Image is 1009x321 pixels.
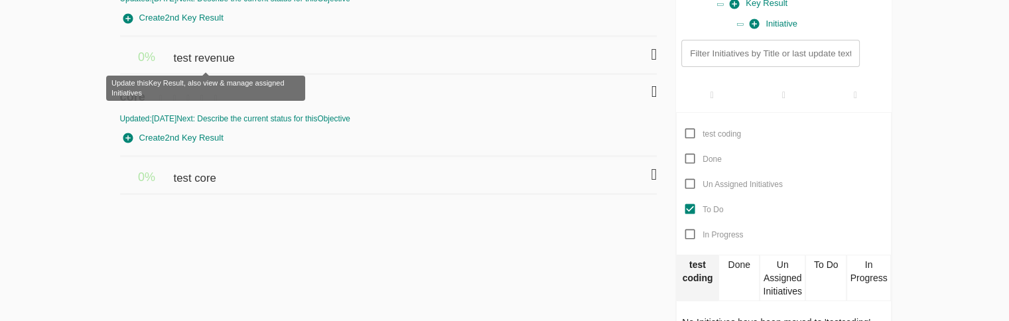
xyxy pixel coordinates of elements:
div: Done [718,255,760,301]
span: To Do [703,205,723,214]
span: Initiative [750,17,797,32]
span: 0 % [138,50,155,64]
span: In Progress [703,230,743,239]
div: test coding [677,255,718,301]
button: Create2nd Key Result [120,8,227,29]
span: core [120,75,149,105]
button: Initiative [746,14,801,34]
span: Un Assigned Initiatives [703,180,783,189]
span: test core [173,157,219,186]
span: test coding [703,129,741,139]
button: Create2nd Key Result [120,128,227,149]
div: Un Assigned Initiatives [760,255,805,301]
div: To Do [805,255,847,301]
div: Updated: [DATE] Next: Describe the current status for this Objective [120,113,657,125]
div: In Progress [846,255,890,301]
span: Done [703,155,722,164]
span: Create 2nd Key Result [123,11,224,26]
span: Create 2nd Key Result [123,131,224,146]
span: 0 % [138,170,155,184]
span: test revenue [173,37,237,66]
input: Filter Initiatives by Title or last update text [681,40,859,67]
